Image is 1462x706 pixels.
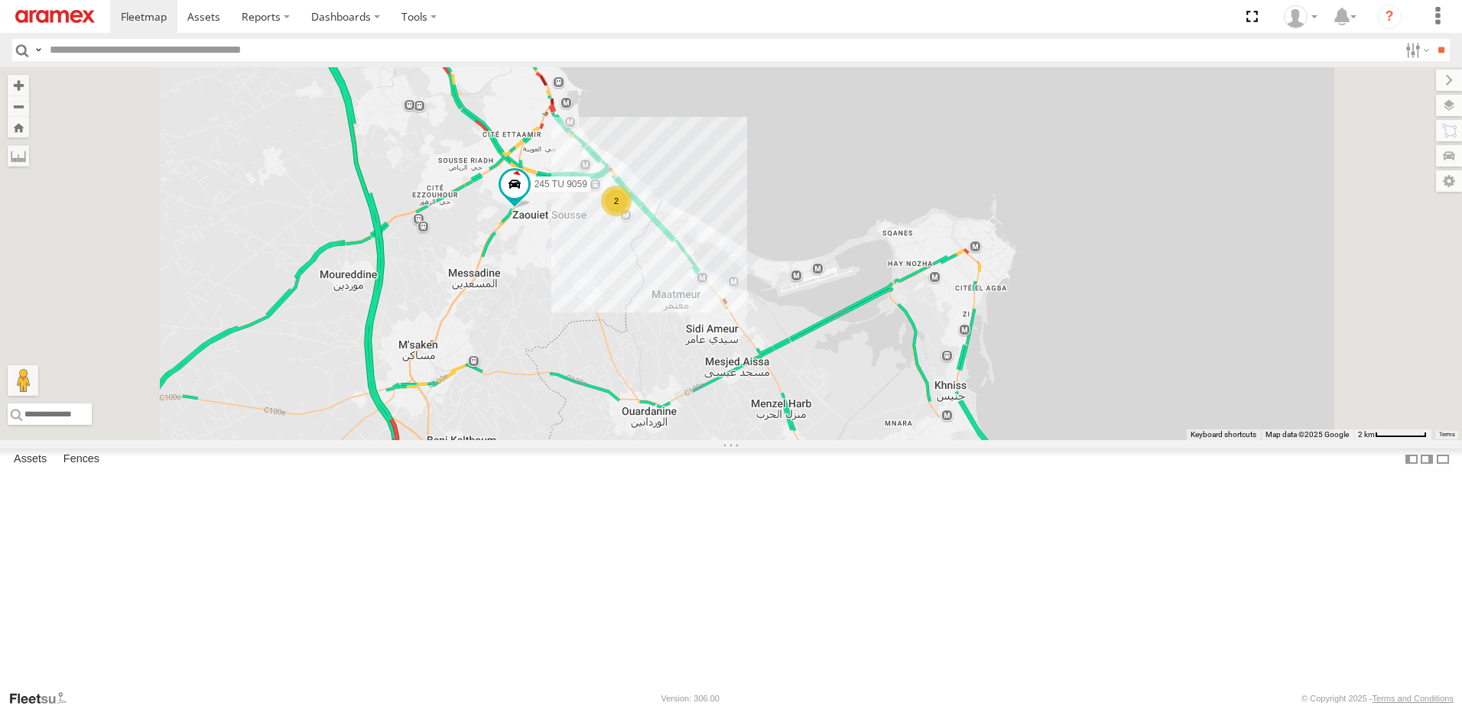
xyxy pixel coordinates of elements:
[1404,449,1419,471] label: Dock Summary Table to the Left
[8,96,29,117] button: Zoom out
[1436,170,1462,192] label: Map Settings
[8,691,79,706] a: Visit our Website
[1377,5,1402,29] i: ?
[6,449,54,470] label: Assets
[1373,694,1454,703] a: Terms and Conditions
[8,75,29,96] button: Zoom in
[1439,432,1455,438] a: Terms (opens in new tab)
[661,694,720,703] div: Version: 306.00
[8,365,38,396] button: Drag Pegman onto the map to open Street View
[1265,430,1349,439] span: Map data ©2025 Google
[32,39,44,61] label: Search Query
[15,10,95,23] img: aramex-logo.svg
[1419,449,1434,471] label: Dock Summary Table to the Right
[8,117,29,138] button: Zoom Home
[1435,449,1451,471] label: Hide Summary Table
[56,449,107,470] label: Fences
[1191,429,1256,440] button: Keyboard shortcuts
[1278,5,1323,28] div: Hichem Khachnaouni
[1358,430,1375,439] span: 2 km
[1301,694,1454,703] div: © Copyright 2025 -
[8,145,29,167] label: Measure
[601,186,632,216] div: 2
[1353,429,1431,440] button: Map Scale: 2 km per 64 pixels
[534,179,587,189] span: 245 TU 9059
[1399,39,1432,61] label: Search Filter Options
